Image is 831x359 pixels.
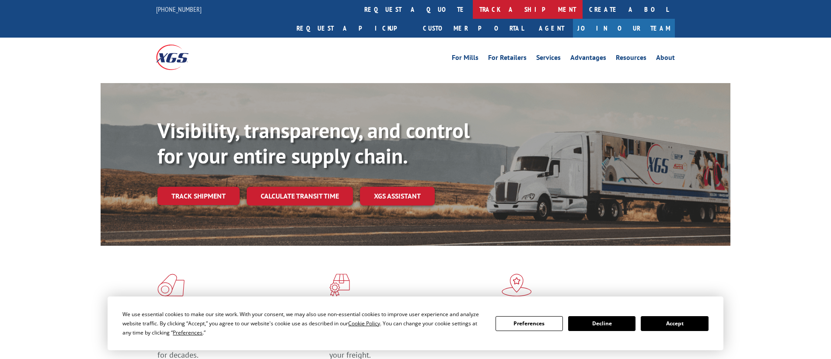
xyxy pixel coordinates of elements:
[247,187,353,206] a: Calculate transit time
[656,54,675,64] a: About
[173,329,203,336] span: Preferences
[570,54,606,64] a: Advantages
[329,274,350,296] img: xgs-icon-focused-on-flooring-red
[568,316,635,331] button: Decline
[616,54,646,64] a: Resources
[348,320,380,327] span: Cookie Policy
[108,296,723,350] div: Cookie Consent Prompt
[530,19,573,38] a: Agent
[502,274,532,296] img: xgs-icon-flagship-distribution-model-red
[641,316,708,331] button: Accept
[157,117,470,169] b: Visibility, transparency, and control for your entire supply chain.
[496,316,563,331] button: Preferences
[536,54,561,64] a: Services
[416,19,530,38] a: Customer Portal
[573,19,675,38] a: Join Our Team
[360,187,435,206] a: XGS ASSISTANT
[156,5,202,14] a: [PHONE_NUMBER]
[122,310,485,337] div: We use essential cookies to make our site work. With your consent, we may also use non-essential ...
[157,187,240,205] a: Track shipment
[157,274,185,296] img: xgs-icon-total-supply-chain-intelligence-red
[290,19,416,38] a: Request a pickup
[488,54,527,64] a: For Retailers
[452,54,478,64] a: For Mills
